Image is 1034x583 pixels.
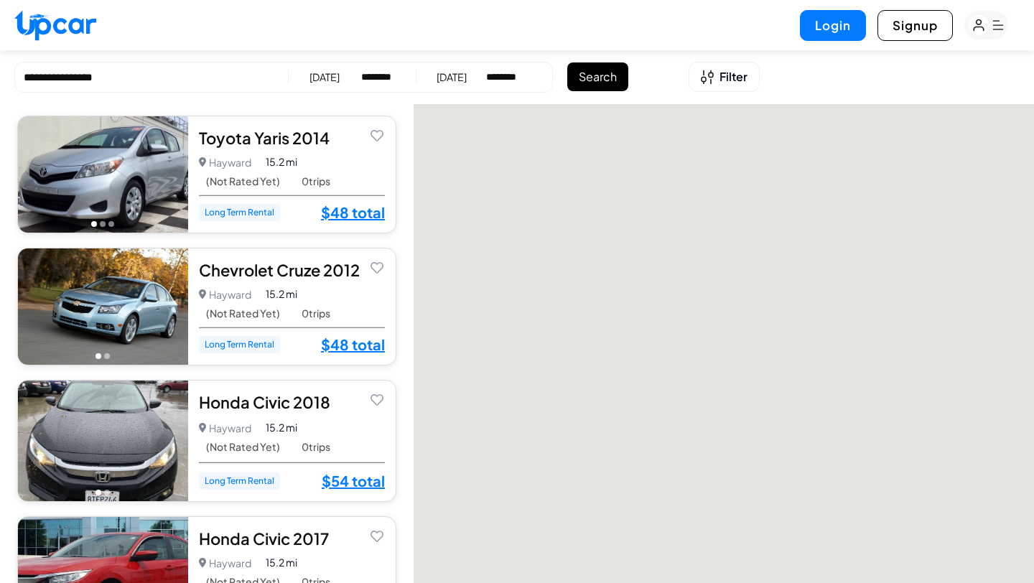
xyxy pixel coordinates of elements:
[302,441,330,453] span: 0 trips
[302,175,330,187] span: 0 trips
[266,555,297,570] span: 15.2 mi
[206,441,280,453] span: (Not Rated Yet)
[100,221,106,227] button: Go to photo 2
[18,116,188,233] img: Car Image
[199,284,252,304] p: Hayward
[367,389,387,409] button: Add to favorites
[437,70,467,84] div: [DATE]
[367,257,387,277] button: Add to favorites
[309,70,340,84] div: [DATE]
[199,127,385,149] div: Toyota Yaris 2014
[877,10,953,41] button: Signup
[108,221,114,227] button: Go to photo 3
[367,125,387,145] button: Add to favorites
[199,204,280,221] span: Long Term Rental
[104,490,110,495] button: Go to photo 2
[322,472,385,490] a: $54 total
[96,353,101,359] button: Go to photo 1
[719,68,747,85] span: Filter
[302,307,330,320] span: 0 trips
[199,336,280,353] span: Long Term Rental
[104,353,110,359] button: Go to photo 2
[800,10,866,41] button: Login
[199,391,385,413] div: Honda Civic 2018
[266,286,297,302] span: 15.2 mi
[91,221,97,227] button: Go to photo 1
[18,381,188,501] img: Car Image
[206,175,280,187] span: (Not Rated Yet)
[199,259,385,281] div: Chevrolet Cruze 2012
[14,10,96,41] img: Upcar Logo
[199,152,252,172] p: Hayward
[206,307,280,320] span: (Not Rated Yet)
[18,248,188,365] img: Car Image
[199,418,252,438] p: Hayward
[321,203,385,222] a: $48 total
[689,62,760,92] button: Open filters
[266,420,297,435] span: 15.2 mi
[367,526,387,546] button: Add to favorites
[567,62,628,91] button: Search
[321,335,385,354] a: $48 total
[96,490,101,495] button: Go to photo 1
[266,154,297,169] span: 15.2 mi
[199,472,280,490] span: Long Term Rental
[199,528,385,549] div: Honda Civic 2017
[199,553,252,573] p: Hayward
